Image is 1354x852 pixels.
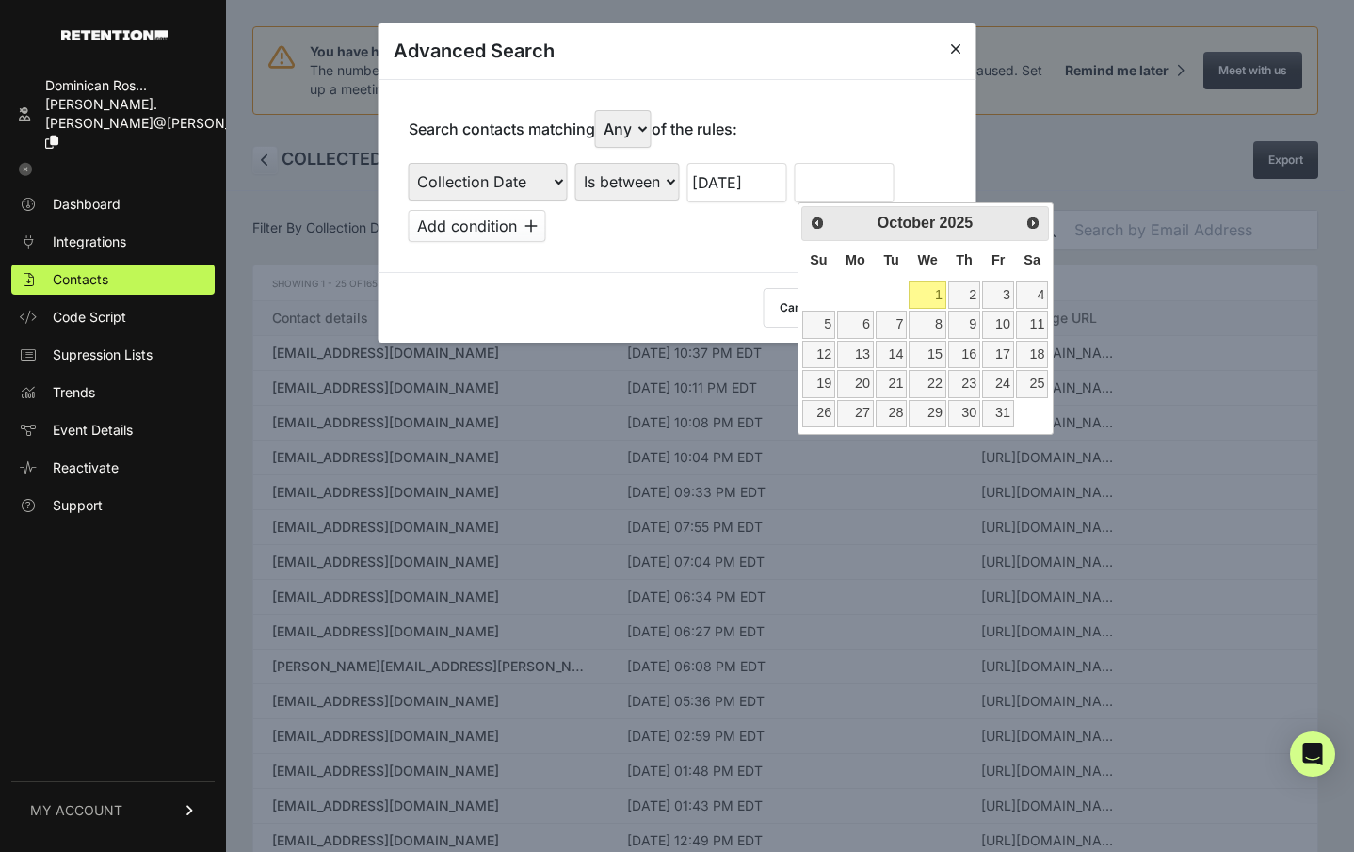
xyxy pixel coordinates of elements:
p: Search contacts matching of the rules: [409,110,737,148]
a: 3 [982,281,1014,309]
span: Code Script [53,308,126,327]
a: 23 [948,370,980,397]
a: 2 [948,281,980,309]
a: 30 [948,400,980,427]
a: 21 [876,370,908,397]
a: 16 [948,341,980,368]
a: 15 [909,341,945,368]
span: Integrations [53,233,126,251]
a: 18 [1016,341,1048,368]
span: Contacts [53,270,108,289]
span: Monday [846,252,865,267]
a: Dashboard [11,189,215,219]
a: 20 [837,370,874,397]
a: 25 [1016,370,1048,397]
span: Supression Lists [53,346,153,364]
a: 19 [802,370,835,397]
a: 6 [837,311,874,338]
a: 27 [837,400,874,427]
a: 17 [982,341,1014,368]
a: 12 [802,341,835,368]
a: 10 [982,311,1014,338]
span: Event Details [53,421,133,440]
a: Support [11,490,215,521]
span: Wednesday [918,252,938,267]
span: Dashboard [53,195,121,214]
button: Add condition [409,210,546,242]
a: 22 [909,370,945,397]
a: 24 [982,370,1014,397]
a: Supression Lists [11,340,215,370]
a: Integrations [11,227,215,257]
a: Reactivate [11,453,215,483]
span: Next [1025,216,1040,231]
a: 31 [982,400,1014,427]
span: Support [53,496,103,515]
span: October [878,215,935,231]
span: Thursday [956,252,973,267]
a: 11 [1016,311,1048,338]
a: Dominican Ros... [PERSON_NAME].[PERSON_NAME]@[PERSON_NAME]... [11,71,215,157]
div: Open Intercom Messenger [1290,731,1335,777]
img: Retention.com [61,30,168,40]
span: [PERSON_NAME].[PERSON_NAME]@[PERSON_NAME]... [45,96,286,131]
a: Contacts [11,265,215,295]
a: Trends [11,378,215,408]
span: 2025 [940,215,974,231]
span: Reactivate [53,458,119,477]
h3: Advanced Search [394,38,555,64]
span: Tuesday [883,252,899,267]
a: 8 [909,311,945,338]
a: Prev [804,209,831,236]
span: MY ACCOUNT [30,801,122,820]
span: Trends [53,383,95,402]
a: 13 [837,341,874,368]
a: 7 [876,311,908,338]
a: Next [1020,209,1047,236]
span: Sunday [810,252,827,267]
a: 29 [909,400,945,427]
span: Friday [991,252,1005,267]
a: MY ACCOUNT [11,781,215,839]
span: Prev [810,216,825,231]
a: 4 [1016,281,1048,309]
a: 5 [802,311,835,338]
a: 9 [948,311,980,338]
a: 1 [909,281,945,309]
a: 28 [876,400,908,427]
button: Cancel [764,288,833,328]
a: 26 [802,400,835,427]
a: Code Script [11,302,215,332]
span: Saturday [1024,252,1040,267]
a: Event Details [11,415,215,445]
a: 14 [876,341,908,368]
div: Dominican Ros... [45,76,286,95]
